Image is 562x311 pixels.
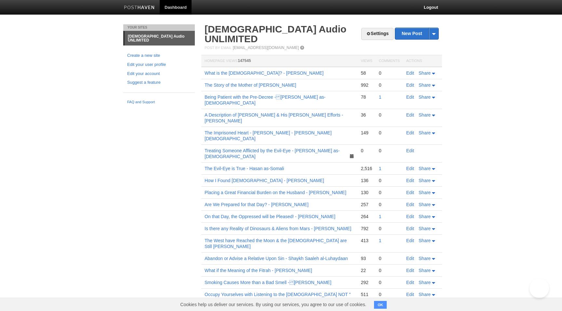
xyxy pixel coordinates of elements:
[419,190,431,195] span: Share
[379,148,400,154] div: 0
[406,292,414,297] a: Edit
[379,70,400,76] div: 0
[406,256,414,261] a: Edit
[205,190,346,195] a: Placing a Great Financial Burden on the Husband - [PERSON_NAME]
[379,112,400,118] div: 0
[361,190,372,195] div: 130
[205,280,331,285] a: Smoking Causes More than a Bad Smell - [PERSON_NAME]
[361,82,372,88] div: 992
[379,238,381,243] a: 1
[361,112,372,118] div: 36
[406,166,414,171] a: Edit
[406,178,414,183] a: Edit
[379,190,400,195] div: 0
[205,24,346,44] a: [DEMOGRAPHIC_DATA] Audio UNLIMITED
[379,130,400,136] div: 0
[406,130,414,135] a: Edit
[361,292,372,297] div: 511
[205,292,351,303] a: Occupy Yourselves with Listening to the [DEMOGRAPHIC_DATA] NOT "[DEMOGRAPHIC_DATA] Rap" - Hasan a...
[205,256,348,261] a: Abandon or Advise a Relative Upon Sin - Shaykh Saaleh al-Luhaydaan
[127,61,191,68] a: Edit your user profile
[205,166,284,171] a: The Evil-Eye is True - Hasan as-Somali
[419,94,431,100] span: Share
[205,226,351,231] a: Is there any Reality of Dinosaurs & Aliens from Mars - [PERSON_NAME]
[205,46,232,50] span: Post by Email
[374,301,387,309] button: OK
[174,298,373,311] span: Cookies help us deliver our services. By using our services, you agree to our use of cookies.
[361,280,372,285] div: 292
[205,268,312,273] a: What if the Meaning of the Fitrah - [PERSON_NAME]
[529,279,549,298] iframe: Help Scout Beacon - Open
[419,268,431,273] span: Share
[123,24,195,31] li: Your Sites
[361,148,372,154] div: 0
[406,226,414,231] a: Edit
[419,166,431,171] span: Share
[357,55,375,67] th: Views
[361,226,372,231] div: 792
[361,255,372,261] div: 93
[419,82,431,88] span: Share
[395,28,438,39] a: New Post
[205,148,340,159] a: Treating Someone Afflicted by the Evil-Eye - [PERSON_NAME] as-[DEMOGRAPHIC_DATA]
[419,238,431,243] span: Share
[127,52,191,59] a: Create a new site
[205,112,343,123] a: A Description of [PERSON_NAME] & His [PERSON_NAME] Efforts - [PERSON_NAME]
[127,99,191,105] a: FAQ and Support
[376,55,403,67] th: Comments
[406,238,414,243] a: Edit
[379,267,400,273] div: 0
[361,70,372,76] div: 58
[406,94,414,100] a: Edit
[419,256,431,261] span: Share
[205,214,335,219] a: On that Day, the Oppressed will be Pleased! - [PERSON_NAME]
[361,130,372,136] div: 149
[379,82,400,88] div: 0
[205,178,324,183] a: How I Found [DEMOGRAPHIC_DATA] - [PERSON_NAME]
[406,202,414,207] a: Edit
[205,202,309,207] a: Are We Prepared for that Day? - [PERSON_NAME]
[379,214,381,219] a: 1
[361,28,394,40] a: Settings
[419,178,431,183] span: Share
[205,238,347,249] a: The West have Reached the Moon & the [DEMOGRAPHIC_DATA] are Still [PERSON_NAME]
[361,214,372,219] div: 264
[406,214,414,219] a: Edit
[361,94,372,100] div: 78
[124,6,155,10] img: Posthaven-bar
[419,202,431,207] span: Share
[419,214,431,219] span: Share
[379,226,400,231] div: 0
[406,70,414,76] a: Edit
[419,280,431,285] span: Share
[419,112,431,118] span: Share
[205,94,326,106] a: Being Patient with the Pre-Decree - [PERSON_NAME] as-[DEMOGRAPHIC_DATA]
[379,94,381,100] a: 1
[406,148,414,153] a: Edit
[419,226,431,231] span: Share
[406,280,414,285] a: Edit
[379,255,400,261] div: 0
[233,45,299,50] a: [EMAIL_ADDRESS][DOMAIN_NAME]
[419,292,431,297] span: Share
[201,55,357,67] th: Homepage Views
[406,190,414,195] a: Edit
[361,166,372,171] div: 2,516
[361,178,372,183] div: 136
[379,202,400,207] div: 0
[403,55,442,67] th: Actions
[205,82,296,88] a: The Story of the Mother of [PERSON_NAME]
[379,292,400,297] div: 0
[127,70,191,77] a: Edit your account
[406,82,414,88] a: Edit
[361,267,372,273] div: 22
[205,70,324,76] a: What is the [DEMOGRAPHIC_DATA]? - [PERSON_NAME]
[406,268,414,273] a: Edit
[205,130,332,141] a: The Imprisoned Heart - [PERSON_NAME] - [PERSON_NAME] [DEMOGRAPHIC_DATA]
[379,178,400,183] div: 0
[379,166,381,171] a: 1
[238,58,251,63] span: 147545
[361,238,372,243] div: 413
[127,79,191,86] a: Suggest a feature
[419,130,431,135] span: Share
